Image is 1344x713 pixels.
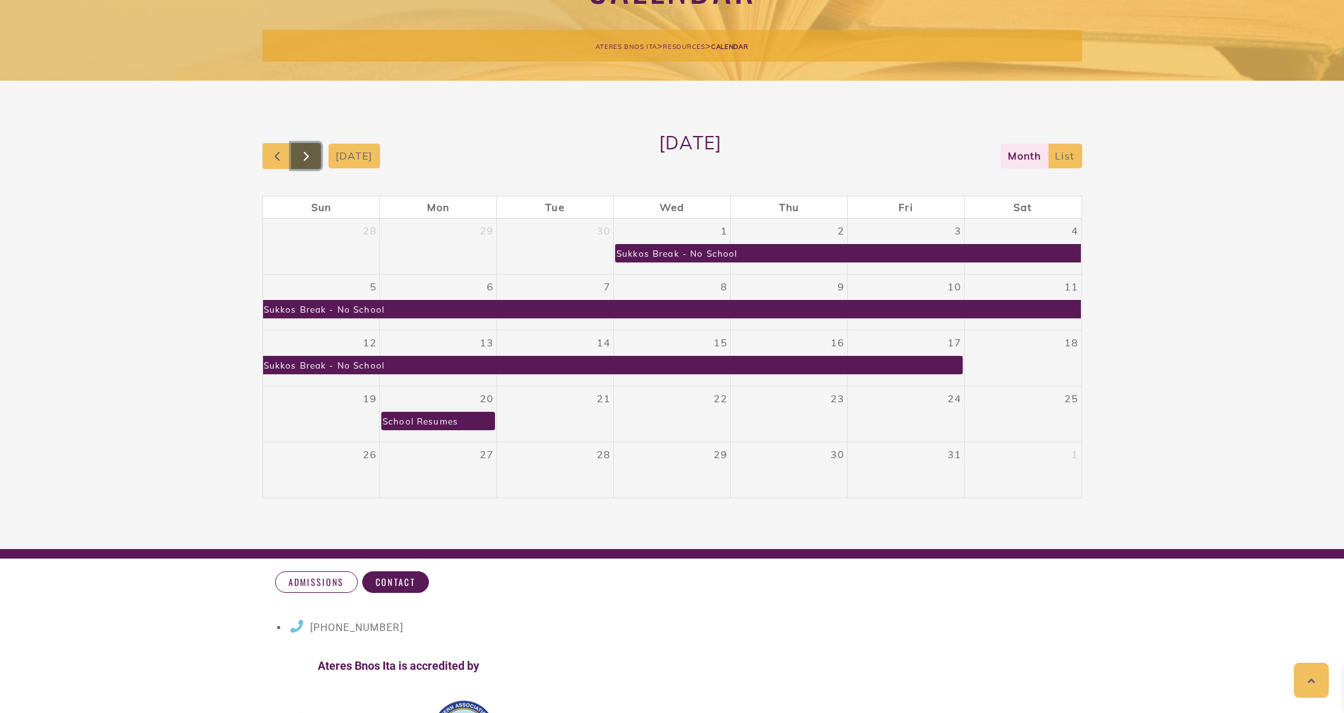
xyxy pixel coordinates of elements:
td: October 29, 2025 [614,442,731,498]
a: [PHONE_NUMBER] [288,621,404,634]
td: October 30, 2025 [731,442,848,498]
a: October 5, 2025 [367,275,379,299]
div: Sukkos Break - No School [616,245,738,262]
a: October 16, 2025 [828,330,847,355]
a: October 17, 2025 [945,330,964,355]
span: Contact [376,576,416,588]
td: October 5, 2025 [263,274,380,330]
td: October 22, 2025 [614,386,731,442]
td: September 29, 2025 [380,219,497,275]
a: Saturday [1011,196,1035,218]
td: October 17, 2025 [848,330,965,386]
button: Next month [291,143,321,169]
a: October 21, 2025 [594,386,613,411]
a: September 29, 2025 [477,219,496,243]
a: School Resumes [381,412,495,430]
a: October 8, 2025 [718,275,730,299]
a: October 20, 2025 [477,386,496,411]
td: October 21, 2025 [497,386,614,442]
a: October 28, 2025 [594,442,613,466]
td: October 20, 2025 [380,386,497,442]
td: October 10, 2025 [848,274,965,330]
a: October 13, 2025 [477,330,496,355]
a: October 6, 2025 [484,275,496,299]
a: Tuesday [543,196,567,218]
td: October 7, 2025 [497,274,614,330]
div: School Resumes [382,412,459,430]
a: Sukkos Break - No School [263,300,1082,318]
td: October 15, 2025 [614,330,731,386]
a: Ateres Bnos Ita [595,40,657,51]
a: October 25, 2025 [1062,386,1081,411]
a: Contact [362,571,429,593]
a: October 7, 2025 [601,275,613,299]
a: October 26, 2025 [360,442,379,466]
td: October 6, 2025 [380,274,497,330]
a: Sukkos Break - No School [263,356,963,374]
td: October 1, 2025 [614,219,731,275]
a: September 28, 2025 [360,219,379,243]
td: October 13, 2025 [380,330,497,386]
td: October 16, 2025 [731,330,848,386]
a: October 2, 2025 [835,219,847,243]
td: November 1, 2025 [965,442,1082,498]
a: October 22, 2025 [711,386,730,411]
td: October 9, 2025 [731,274,848,330]
a: October 12, 2025 [360,330,379,355]
a: October 4, 2025 [1069,219,1081,243]
a: September 30, 2025 [594,219,613,243]
a: October 23, 2025 [828,386,847,411]
div: > > [262,30,1082,62]
h2: [DATE] [659,132,722,180]
a: October 19, 2025 [360,386,379,411]
td: October 18, 2025 [965,330,1082,386]
a: October 29, 2025 [711,442,730,466]
td: October 12, 2025 [263,330,380,386]
a: October 31, 2025 [945,442,964,466]
a: October 15, 2025 [711,330,730,355]
a: Wednesday [657,196,687,218]
button: [DATE] [329,144,380,168]
a: October 30, 2025 [828,442,847,466]
td: October 4, 2025 [965,219,1082,275]
a: October 9, 2025 [835,275,847,299]
td: October 28, 2025 [497,442,614,498]
div: Sukkos Break - No School [263,301,386,318]
a: Admissions [275,571,358,593]
a: Thursday [777,196,801,218]
td: October 26, 2025 [263,442,380,498]
button: Previous month [262,143,292,169]
td: October 3, 2025 [848,219,965,275]
span: Ateres Bnos Ita [595,43,657,51]
span: Admissions [288,576,344,588]
td: September 30, 2025 [497,219,614,275]
a: October 11, 2025 [1062,275,1081,299]
span: Resources [663,43,705,51]
td: October 2, 2025 [731,219,848,275]
span: [PHONE_NUMBER] [310,621,404,634]
a: Monday [424,196,452,218]
a: October 1, 2025 [718,219,730,243]
a: Sunday [309,196,334,218]
td: October 23, 2025 [731,386,848,442]
td: October 25, 2025 [965,386,1082,442]
button: list [1048,144,1082,168]
a: October 3, 2025 [952,219,964,243]
td: October 27, 2025 [380,442,497,498]
a: Friday [896,196,915,218]
td: September 28, 2025 [263,219,380,275]
a: October 10, 2025 [945,275,964,299]
td: October 14, 2025 [497,330,614,386]
a: Resources [663,40,705,51]
span: Calendar [711,43,749,51]
button: month [1001,144,1049,168]
a: October 24, 2025 [945,386,964,411]
a: October 18, 2025 [1062,330,1081,355]
td: October 11, 2025 [965,274,1082,330]
td: October 24, 2025 [848,386,965,442]
a: October 27, 2025 [477,442,496,466]
a: November 1, 2025 [1069,442,1081,466]
td: October 8, 2025 [614,274,731,330]
td: October 31, 2025 [848,442,965,498]
td: October 19, 2025 [263,386,380,442]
